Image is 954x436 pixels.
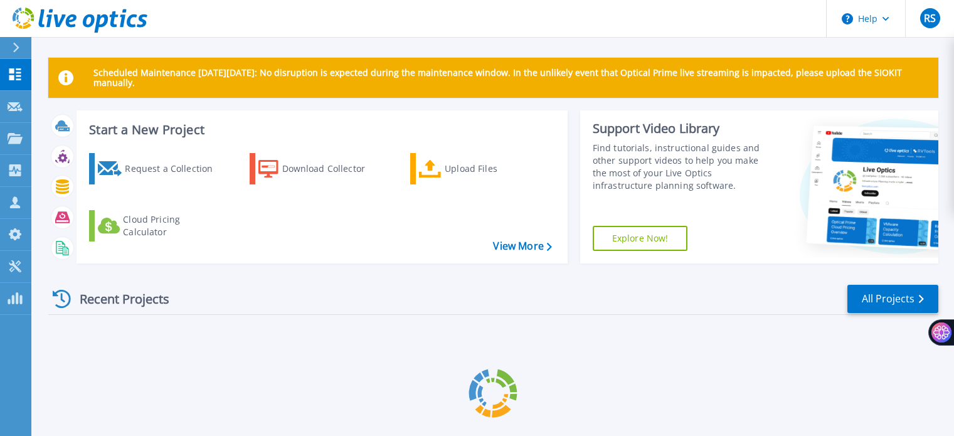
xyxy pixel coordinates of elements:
[847,285,938,313] a: All Projects
[89,123,551,137] h3: Start a New Project
[250,153,390,184] a: Download Collector
[48,284,186,314] div: Recent Projects
[125,156,225,181] div: Request a Collection
[410,153,550,184] a: Upload Files
[593,120,773,137] div: Support Video Library
[282,156,383,181] div: Download Collector
[123,213,223,238] div: Cloud Pricing Calculator
[493,240,551,252] a: View More
[89,153,229,184] a: Request a Collection
[89,210,229,242] a: Cloud Pricing Calculator
[924,13,936,23] span: RS
[93,68,928,88] p: Scheduled Maintenance [DATE][DATE]: No disruption is expected during the maintenance window. In t...
[593,142,773,192] div: Find tutorials, instructional guides and other support videos to help you make the most of your L...
[593,226,688,251] a: Explore Now!
[445,156,545,181] div: Upload Files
